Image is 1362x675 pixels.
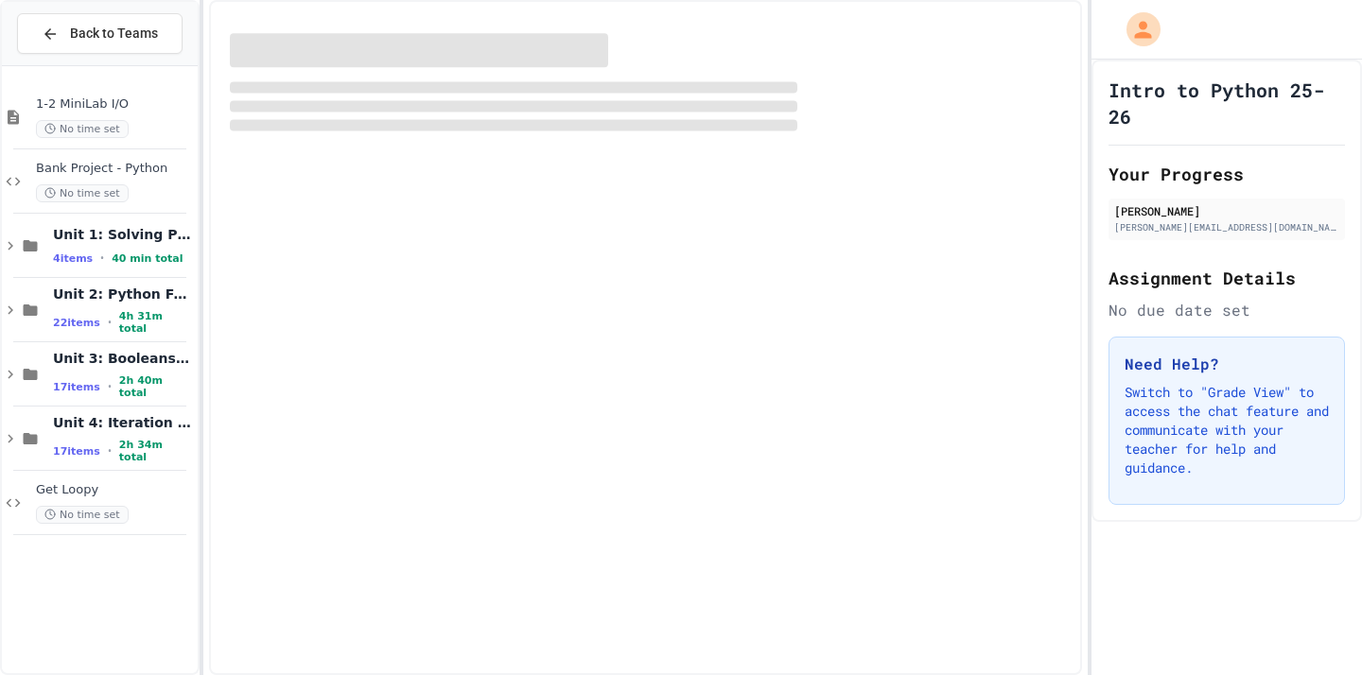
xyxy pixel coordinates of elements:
span: 17 items [53,381,100,393]
span: Get Loopy [36,482,194,498]
span: 2h 34m total [119,439,194,463]
button: Back to Teams [17,13,183,54]
span: 4 items [53,252,93,265]
span: • [108,315,112,330]
span: Unit 1: Solving Problems in Computer Science [53,226,194,243]
p: Switch to "Grade View" to access the chat feature and communicate with your teacher for help and ... [1125,383,1329,477]
span: 17 items [53,445,100,458]
span: 4h 31m total [119,310,194,335]
span: Bank Project - Python [36,161,194,177]
span: Unit 2: Python Fundamentals [53,286,194,303]
div: [PERSON_NAME][EMAIL_ADDRESS][DOMAIN_NAME] [1114,220,1339,234]
span: No time set [36,184,129,202]
span: 1-2 MiniLab I/O [36,96,194,112]
span: No time set [36,120,129,138]
h2: Your Progress [1109,161,1345,187]
span: Unit 3: Booleans and Conditionals [53,350,194,367]
h2: Assignment Details [1109,265,1345,291]
span: 40 min total [112,252,183,265]
h1: Intro to Python 25-26 [1109,77,1345,130]
span: Back to Teams [70,24,158,43]
h3: Need Help? [1125,353,1329,375]
div: My Account [1107,8,1165,51]
span: No time set [36,506,129,524]
div: No due date set [1109,299,1345,321]
span: • [100,251,104,266]
span: • [108,379,112,394]
span: 22 items [53,317,100,329]
span: • [108,443,112,459]
span: Unit 4: Iteration and Random Numbers [53,414,194,431]
span: 2h 40m total [119,374,194,399]
div: [PERSON_NAME] [1114,202,1339,219]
